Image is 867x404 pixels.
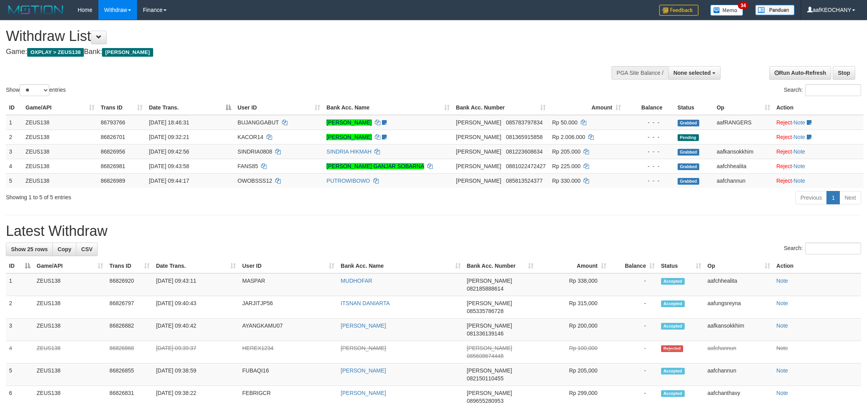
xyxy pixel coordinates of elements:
span: Copy [57,246,71,252]
img: panduan.png [755,5,795,15]
td: 86826920 [106,273,153,296]
th: Bank Acc. Name: activate to sort column ascending [337,259,463,273]
td: · [773,159,863,173]
th: Bank Acc. Name: activate to sort column ascending [323,100,453,115]
a: CSV [76,243,98,256]
td: HEREX1234 [239,341,337,363]
a: Note [776,322,788,329]
td: Rp 205,000 [537,363,609,386]
a: Note [776,390,788,396]
td: · [773,115,863,130]
th: User ID: activate to sort column ascending [234,100,323,115]
td: 4 [6,341,33,363]
span: Copy 089655280953 to clipboard [467,398,504,404]
th: Amount: activate to sort column ascending [549,100,624,115]
td: ZEUS138 [33,341,106,363]
input: Search: [805,84,861,96]
img: Feedback.jpg [659,5,698,16]
a: MUDHOFAR [341,278,372,284]
td: · [773,144,863,159]
a: [PERSON_NAME] [341,345,386,351]
span: [DATE] 09:44:17 [149,178,189,184]
td: 2 [6,296,33,319]
td: 3 [6,319,33,341]
td: 1 [6,273,33,296]
span: Accepted [661,368,685,374]
div: - - - [627,119,671,126]
a: Note [793,148,805,155]
td: aafchannun [713,173,773,188]
label: Search: [784,243,861,254]
div: - - - [627,162,671,170]
span: BUJANGGABUT [237,119,279,126]
td: aafungsreyna [704,296,773,319]
td: ZEUS138 [22,130,98,144]
td: ZEUS138 [33,319,106,341]
a: Reject [776,163,792,169]
span: Copy 081365915858 to clipboard [506,134,543,140]
span: 86793766 [101,119,125,126]
a: Show 25 rows [6,243,53,256]
td: 2 [6,130,22,144]
a: Reject [776,119,792,126]
span: Accepted [661,278,685,285]
span: 86826981 [101,163,125,169]
a: Copy [52,243,76,256]
div: - - - [627,133,671,141]
td: [DATE] 09:38:59 [153,363,239,386]
span: Rp 50.000 [552,119,578,126]
th: Game/API: activate to sort column ascending [22,100,98,115]
th: Balance: activate to sort column ascending [609,259,658,273]
div: - - - [627,148,671,156]
a: SINDRIA HIKMAH [326,148,371,155]
button: None selected [668,66,721,80]
span: Copy 0881022472427 to clipboard [506,163,546,169]
th: Game/API: activate to sort column ascending [33,259,106,273]
a: [PERSON_NAME] [341,390,386,396]
a: Reject [776,178,792,184]
a: Note [776,278,788,284]
div: Showing 1 to 5 of 5 entries [6,190,356,201]
td: 1 [6,115,22,130]
td: - [609,273,658,296]
td: JARJITJP56 [239,296,337,319]
a: Note [776,300,788,306]
div: - - - [627,177,671,185]
span: Rp 2.006.000 [552,134,585,140]
th: ID [6,100,22,115]
td: aafchannun [704,363,773,386]
td: 86826855 [106,363,153,386]
td: MASPAR [239,273,337,296]
td: [DATE] 09:40:43 [153,296,239,319]
td: - [609,319,658,341]
span: Grabbed [678,120,700,126]
span: Copy 081223608634 to clipboard [506,148,543,155]
th: Trans ID: activate to sort column ascending [98,100,146,115]
div: PGA Site Balance / [611,66,668,80]
td: Rp 200,000 [537,319,609,341]
span: [DATE] 09:42:56 [149,148,189,155]
a: Note [776,367,788,374]
span: None selected [673,70,711,76]
th: ID: activate to sort column descending [6,259,33,273]
th: Amount: activate to sort column ascending [537,259,609,273]
td: aafRANGERS [713,115,773,130]
span: Copy 085608674448 to clipboard [467,353,504,359]
th: Action [773,100,863,115]
td: [DATE] 09:39:37 [153,341,239,363]
span: Accepted [661,390,685,397]
span: [DATE] 18:46:31 [149,119,189,126]
td: · [773,130,863,144]
span: Accepted [661,300,685,307]
td: 86826797 [106,296,153,319]
th: User ID: activate to sort column ascending [239,259,337,273]
a: [PERSON_NAME] [341,367,386,374]
span: Copy 081336139146 to clipboard [467,330,504,337]
td: 3 [6,144,22,159]
td: [DATE] 09:43:11 [153,273,239,296]
span: [PERSON_NAME] [467,345,512,351]
td: 4 [6,159,22,173]
span: SINDRIA0808 [237,148,272,155]
td: Rp 100,000 [537,341,609,363]
a: Run Auto-Refresh [769,66,831,80]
